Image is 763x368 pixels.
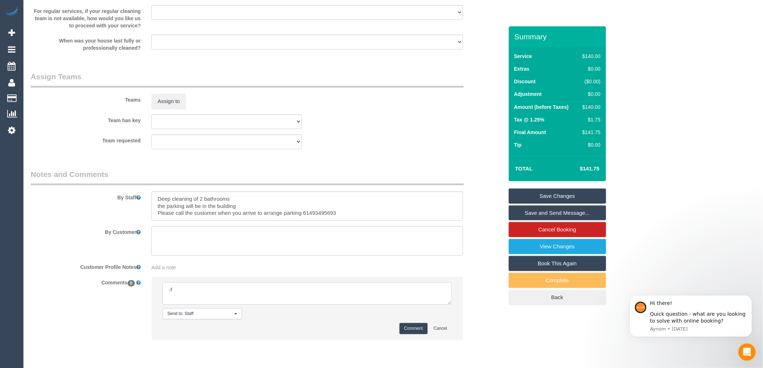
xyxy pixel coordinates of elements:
[509,239,606,254] a: View Changes
[579,90,600,98] div: $0.00
[163,308,242,319] button: Send to: Staff
[579,78,600,85] div: ($0.00)
[579,116,600,123] div: $1.75
[579,129,600,136] div: $141.75
[4,7,19,17] img: Automaid Logo
[738,343,756,361] iframe: Intercom live chat
[25,191,146,201] label: By Staff
[515,32,603,41] h3: Summary
[514,53,532,60] label: Service
[509,222,606,237] a: Cancel Booking
[509,290,606,305] a: Back
[514,103,569,111] label: Amount (before Taxes)
[25,276,146,286] label: Comments
[31,71,464,88] legend: Assign Teams
[25,134,146,144] label: Team requested
[619,284,763,349] iframe: Intercom notifications message
[429,323,452,334] button: Cancel
[514,65,530,72] label: Extras
[31,169,464,185] legend: Notes and Comments
[400,323,428,334] button: Comment
[514,90,542,98] label: Adjustment
[579,141,600,148] div: $0.00
[515,165,533,172] strong: Total
[128,280,135,287] span: 0
[579,103,600,111] div: $140.00
[25,226,146,236] label: By Customer
[25,5,146,29] label: For regular services, if your regular cleaning team is not available, how would you like us to pr...
[167,311,233,317] span: Send to: Staff
[509,205,606,221] a: Save and Send Message...
[514,78,536,85] label: Discount
[151,94,186,109] button: Assign to
[514,141,522,148] label: Tip
[558,166,599,172] h4: $141.75
[25,35,146,52] label: When was your house last fully or professionally cleaned?
[25,94,146,103] label: Teams
[25,114,146,124] label: Team has key
[151,265,176,270] span: Add a note
[514,129,546,136] label: Final Amount
[509,256,606,271] a: Book This Again
[579,53,600,60] div: $140.00
[25,261,146,271] label: Customer Profile Notes
[509,189,606,204] a: Save Changes
[514,116,544,123] label: Tax @ 1.25%
[579,65,600,72] div: $0.00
